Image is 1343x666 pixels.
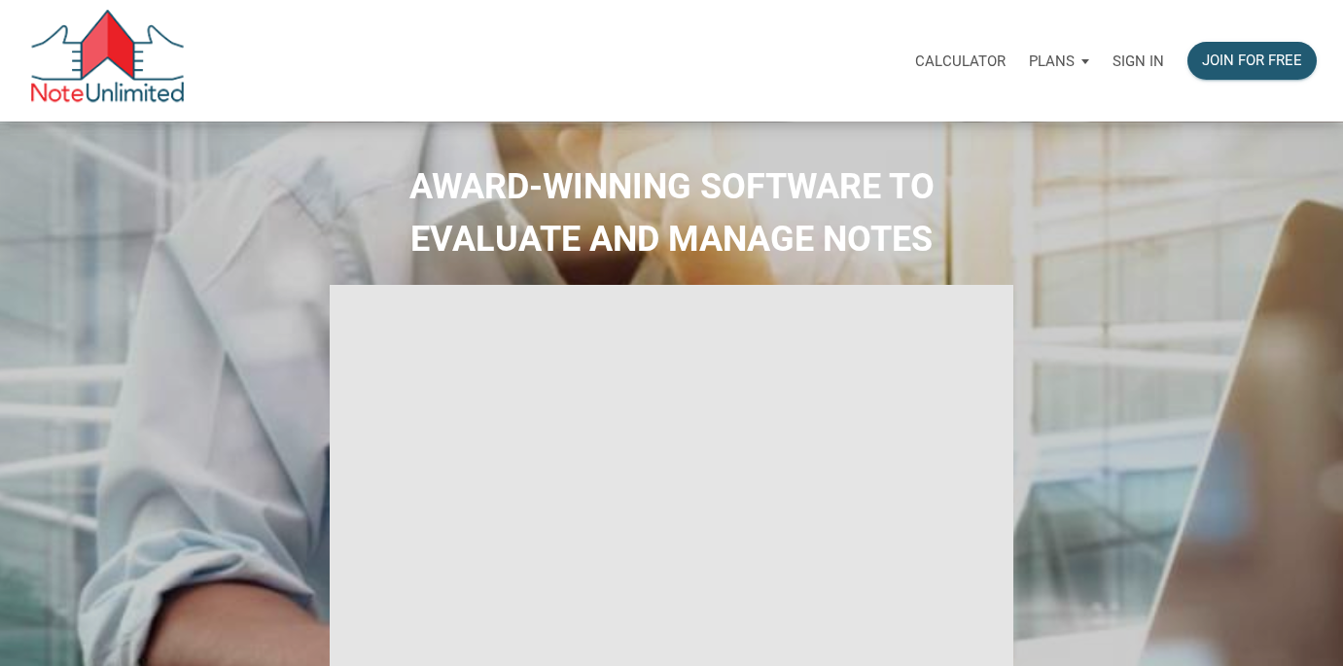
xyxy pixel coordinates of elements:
[1017,32,1101,90] button: Plans
[1202,50,1302,72] div: Join for free
[1017,30,1101,91] a: Plans
[15,160,1328,265] h2: AWARD-WINNING SOFTWARE TO EVALUATE AND MANAGE NOTES
[1187,42,1317,80] button: Join for free
[1101,30,1176,91] a: Sign in
[915,53,1006,70] p: Calculator
[1113,53,1164,70] p: Sign in
[1176,30,1328,91] a: Join for free
[903,30,1017,91] a: Calculator
[1029,53,1075,70] p: Plans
